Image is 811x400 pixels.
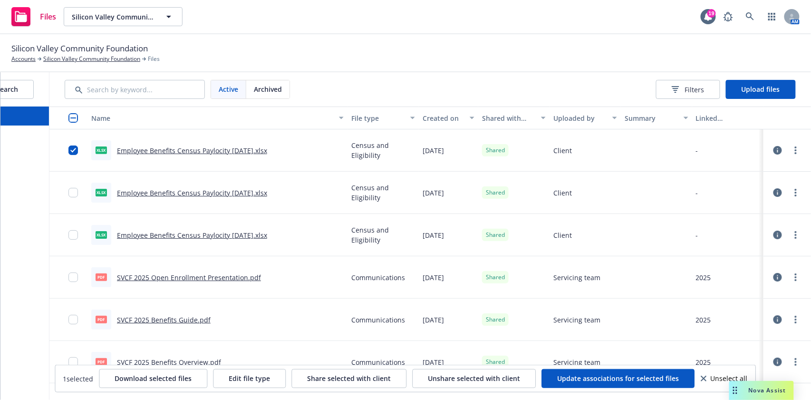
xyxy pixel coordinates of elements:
span: Client [553,230,572,240]
input: Select all [68,113,78,123]
span: Shared [486,315,505,324]
a: Silicon Valley Community Foundation [43,55,140,63]
button: Summary [621,107,692,129]
span: [DATE] [423,315,444,325]
span: Archived [254,84,282,94]
a: SVCF 2025 Open Enrollment Presentation.pdf [117,273,261,282]
span: Edit file type [229,374,270,383]
div: Name [91,113,333,123]
span: Filters [685,85,705,95]
button: Shared with client [478,107,550,129]
span: Download selected files [115,374,192,383]
a: SVCF 2025 Benefits Overview.pdf [117,358,221,367]
span: Servicing team [553,357,600,367]
span: Servicing team [553,273,600,283]
input: Toggle Row Selected [68,357,78,367]
span: Communications [351,357,405,367]
div: - [696,230,698,240]
div: 19 [707,9,716,18]
button: Update associations for selected files [542,369,695,388]
button: Silicon Valley Community Foundation [64,7,183,26]
a: Report a Bug [719,7,738,26]
input: Toggle Row Selected [68,188,78,197]
div: Linked associations [696,113,760,123]
button: Upload files [726,80,796,99]
span: pdf [96,273,107,281]
span: Client [553,188,572,198]
span: Silicon Valley Community Foundation [72,12,154,22]
a: Search [741,7,760,26]
span: Upload files [742,85,780,94]
div: File type [351,113,405,123]
button: Unselect all [701,369,748,388]
button: Share selected with client [292,369,407,388]
button: Edit file type [213,369,286,388]
button: Name [87,107,348,129]
div: 2025 [696,357,711,367]
a: more [790,314,801,325]
span: Active [219,84,238,94]
span: Silicon Valley Community Foundation [11,42,148,55]
a: Accounts [11,55,36,63]
span: xlsx [96,231,107,238]
input: Toggle Row Selected [68,146,78,155]
span: [DATE] [423,357,444,367]
input: Toggle Row Selected [68,315,78,324]
button: Linked associations [692,107,763,129]
span: Communications [351,273,405,283]
div: - [696,146,698,156]
span: [DATE] [423,188,444,198]
span: Update associations for selected files [558,374,679,383]
button: Nova Assist [729,381,794,400]
span: Share selected with client [308,374,391,383]
input: Toggle Row Selected [68,230,78,240]
div: - [696,188,698,198]
span: xlsx [96,189,107,196]
div: Summary [625,113,678,123]
span: Shared [486,273,505,282]
button: Uploaded by [550,107,621,129]
div: Drag to move [729,381,741,400]
span: 1 selected [63,374,94,384]
button: Download selected files [99,369,208,388]
a: Files [8,3,60,30]
span: Nova Assist [749,386,786,394]
div: 2025 [696,273,711,283]
span: Files [40,13,56,20]
a: more [790,229,801,241]
span: Communications [351,315,405,325]
span: Servicing team [553,315,600,325]
span: Unselect all [711,375,748,382]
input: Search by keyword... [65,80,205,99]
div: 2025 [696,315,711,325]
span: xlsx [96,146,107,154]
span: Census and Eligibility [351,225,415,245]
a: more [790,145,801,156]
span: Shared [486,146,505,155]
button: Created on [419,107,478,129]
span: [DATE] [423,273,444,283]
button: Unshare selected with client [413,369,536,388]
div: Uploaded by [553,113,607,123]
span: [DATE] [423,230,444,240]
span: Census and Eligibility [351,183,415,203]
span: Census and Eligibility [351,140,415,160]
input: Toggle Row Selected [68,273,78,282]
span: Shared [486,188,505,197]
a: SVCF 2025 Benefits Guide.pdf [117,315,211,324]
button: Filters [656,80,720,99]
a: Employee Benefits Census Paylocity [DATE].xlsx [117,188,267,197]
div: Shared with client [482,113,535,123]
a: Employee Benefits Census Paylocity [DATE].xlsx [117,146,267,155]
a: more [790,356,801,368]
span: pdf [96,316,107,323]
button: File type [348,107,419,129]
span: Files [148,55,160,63]
a: more [790,187,801,198]
span: [DATE] [423,146,444,156]
span: Client [553,146,572,156]
span: Unshare selected with client [428,374,521,383]
span: Shared [486,358,505,366]
a: more [790,272,801,283]
a: Employee Benefits Census Paylocity [DATE].xlsx [117,231,267,240]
